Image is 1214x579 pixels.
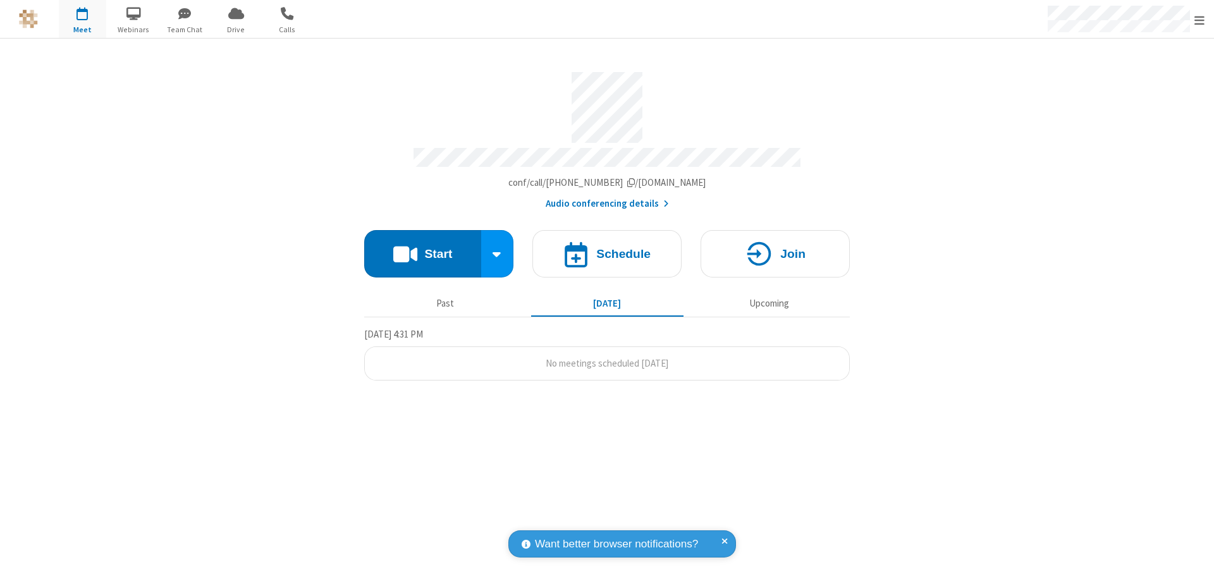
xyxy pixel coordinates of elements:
[424,248,452,260] h4: Start
[508,176,706,190] button: Copy my meeting room linkCopy my meeting room link
[110,24,157,35] span: Webinars
[364,230,481,277] button: Start
[535,536,698,552] span: Want better browser notifications?
[508,176,706,188] span: Copy my meeting room link
[364,327,850,381] section: Today's Meetings
[531,291,684,315] button: [DATE]
[364,328,423,340] span: [DATE] 4:31 PM
[780,248,806,260] h4: Join
[59,24,106,35] span: Meet
[693,291,845,315] button: Upcoming
[701,230,850,277] button: Join
[1182,546,1205,570] iframe: Chat
[364,63,850,211] section: Account details
[546,357,668,369] span: No meetings scheduled [DATE]
[264,24,311,35] span: Calls
[546,197,669,211] button: Audio conferencing details
[19,9,38,28] img: QA Selenium DO NOT DELETE OR CHANGE
[161,24,209,35] span: Team Chat
[212,24,260,35] span: Drive
[596,248,651,260] h4: Schedule
[369,291,522,315] button: Past
[532,230,682,277] button: Schedule
[481,230,514,277] div: Start conference options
